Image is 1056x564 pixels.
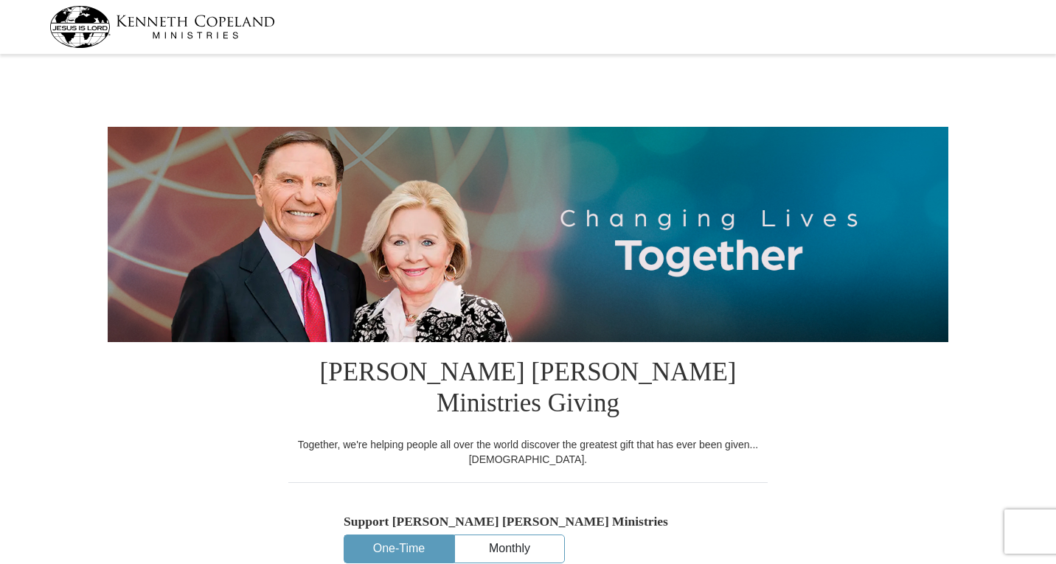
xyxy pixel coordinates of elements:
[288,342,768,437] h1: [PERSON_NAME] [PERSON_NAME] Ministries Giving
[288,437,768,467] div: Together, we're helping people all over the world discover the greatest gift that has ever been g...
[344,535,454,563] button: One-Time
[455,535,564,563] button: Monthly
[344,514,712,529] h5: Support [PERSON_NAME] [PERSON_NAME] Ministries
[49,6,275,48] img: kcm-header-logo.svg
